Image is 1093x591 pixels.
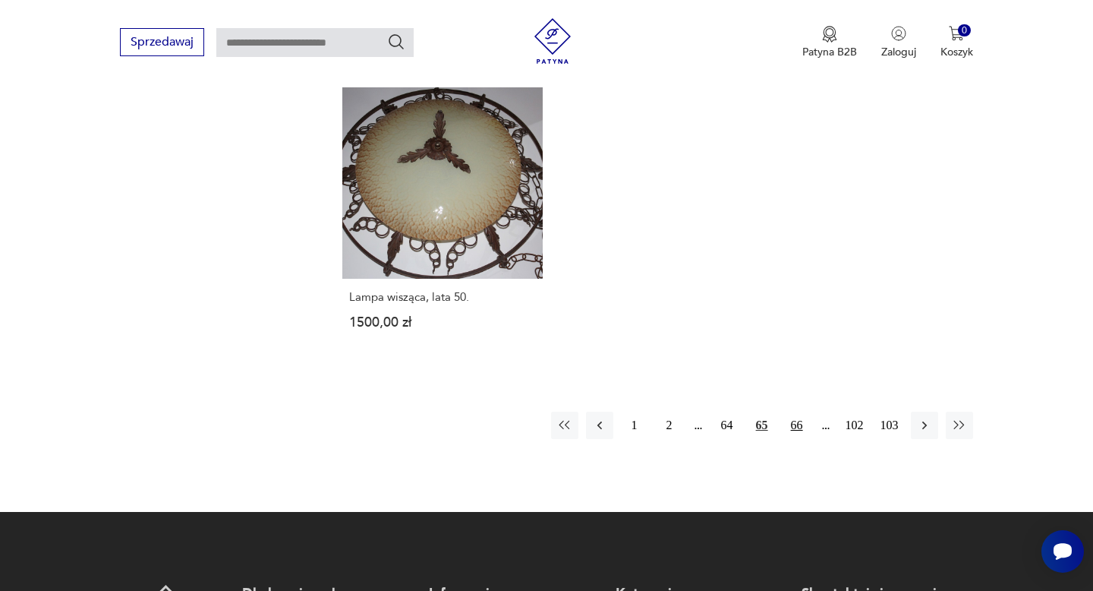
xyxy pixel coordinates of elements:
[822,26,837,43] img: Ikona medalu
[958,24,971,37] div: 0
[656,412,683,439] button: 2
[949,26,964,41] img: Ikona koszyka
[783,412,811,439] button: 66
[120,28,204,56] button: Sprzedawaj
[120,38,204,49] a: Sprzedawaj
[940,26,973,59] button: 0Koszyk
[349,291,535,304] h3: Lampa wisząca, lata 50.
[1041,530,1084,573] iframe: Smartsupp widget button
[713,412,741,439] button: 64
[891,26,906,41] img: Ikonka użytkownika
[841,412,868,439] button: 102
[802,45,857,59] p: Patyna B2B
[387,33,405,51] button: Szukaj
[530,18,575,64] img: Patyna - sklep z meblami i dekoracjami vintage
[748,412,776,439] button: 65
[802,26,857,59] a: Ikona medaluPatyna B2B
[940,45,973,59] p: Koszyk
[881,45,916,59] p: Zaloguj
[349,316,535,329] p: 1500,00 zł
[881,26,916,59] button: Zaloguj
[342,79,542,359] a: Lampa wisząca, lata 50.Lampa wisząca, lata 50.1500,00 zł
[621,412,648,439] button: 1
[802,26,857,59] button: Patyna B2B
[876,412,903,439] button: 103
